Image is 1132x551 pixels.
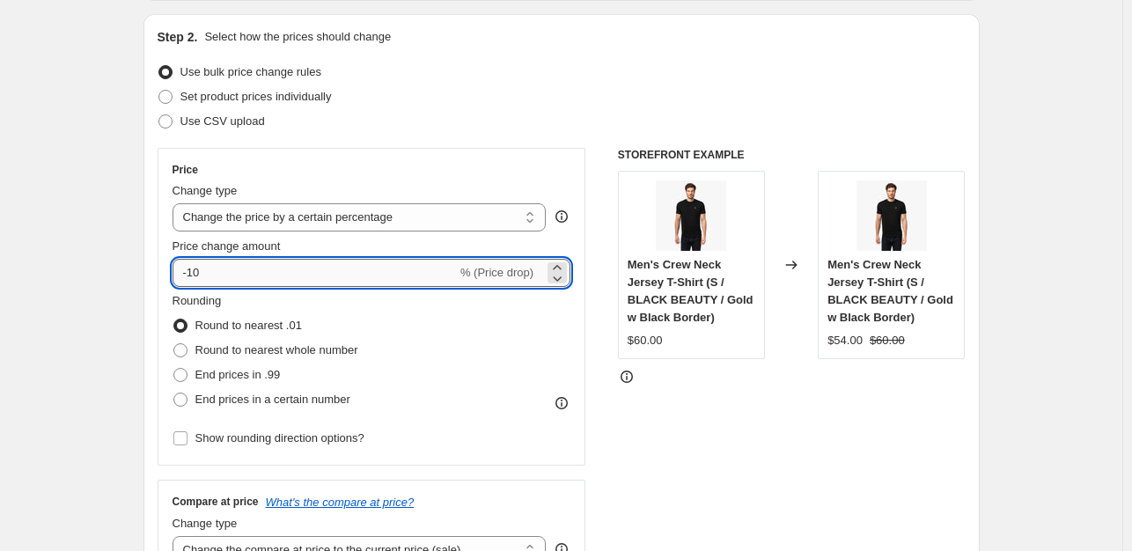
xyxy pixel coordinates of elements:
span: Set product prices individually [180,90,332,103]
span: Men's Crew Neck Jersey T-Shirt (S / BLACK BEAUTY / Gold w Black Border) [827,258,953,324]
h3: Compare at price [173,495,259,509]
h3: Price [173,163,198,177]
span: End prices in a certain number [195,393,350,406]
span: Rounding [173,294,222,307]
img: MODEL-RMS9K-A36-4_80x.jpg [856,180,927,251]
button: What's the compare at price? [266,496,415,509]
span: Price change amount [173,239,281,253]
p: Select how the prices should change [204,28,391,46]
h2: Step 2. [158,28,198,46]
div: $54.00 [827,332,863,349]
div: help [553,208,570,225]
div: $60.00 [628,332,663,349]
span: End prices in .99 [195,368,281,381]
strike: $60.00 [870,332,905,349]
span: Use bulk price change rules [180,65,321,78]
span: % (Price drop) [460,266,533,279]
span: Change type [173,184,238,197]
h6: STOREFRONT EXAMPLE [618,148,966,162]
span: Change type [173,517,238,530]
span: Use CSV upload [180,114,265,128]
img: MODEL-RMS9K-A36-4_80x.jpg [656,180,726,251]
span: Round to nearest .01 [195,319,302,332]
span: Men's Crew Neck Jersey T-Shirt (S / BLACK BEAUTY / Gold w Black Border) [628,258,753,324]
input: -15 [173,259,457,287]
span: Round to nearest whole number [195,343,358,356]
span: Show rounding direction options? [195,431,364,444]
